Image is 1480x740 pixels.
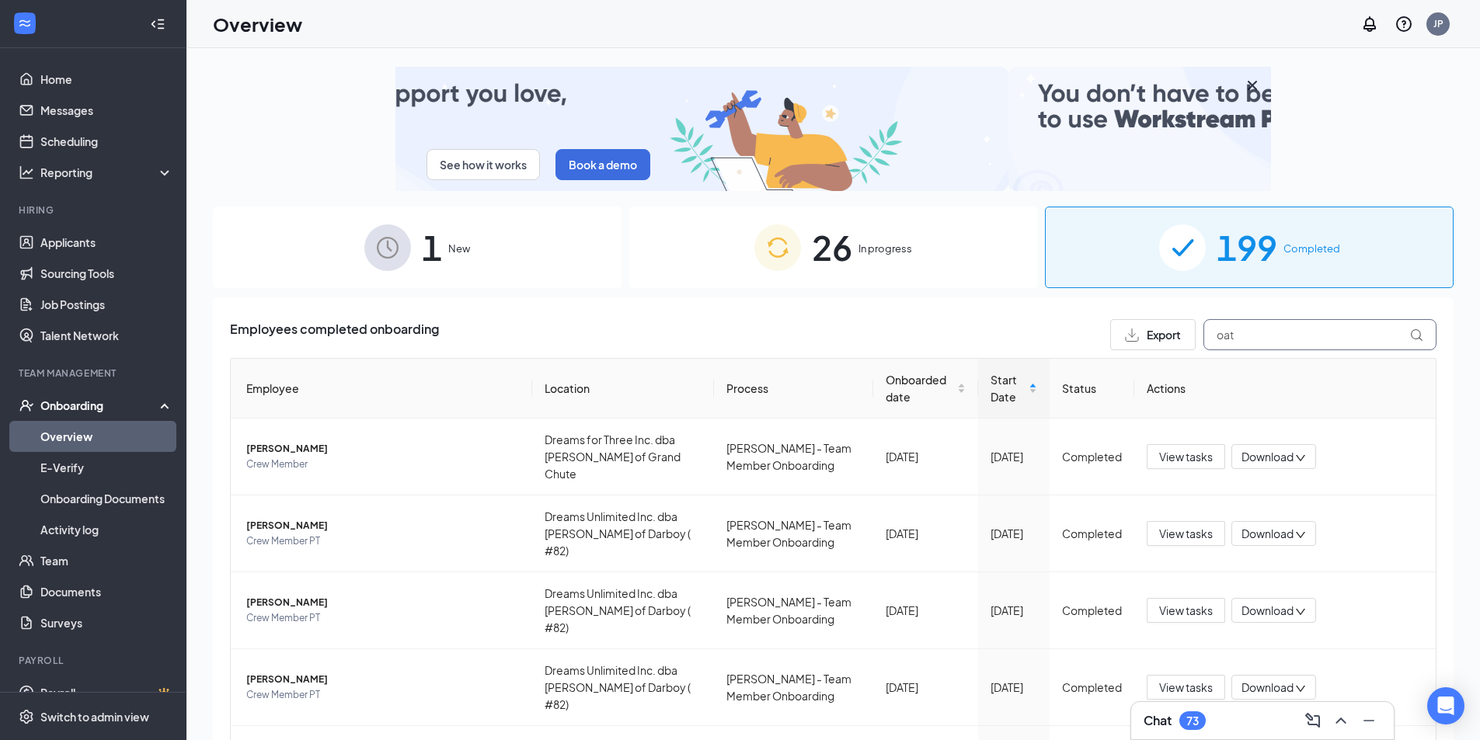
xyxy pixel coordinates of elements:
span: Employees completed onboarding [230,319,439,350]
button: Book a demo [555,149,650,180]
div: [DATE] [991,525,1037,542]
span: down [1295,530,1306,540]
th: Employee [231,359,532,419]
div: Completed [1062,525,1122,542]
div: Hiring [19,203,170,217]
img: payroll-small.gif [395,67,1271,191]
div: [DATE] [886,525,966,542]
div: Switch to admin view [40,709,149,724]
button: ComposeMessage [1301,708,1325,733]
td: [PERSON_NAME] - Team Member Onboarding [714,495,873,572]
a: Sourcing Tools [40,258,173,289]
div: Open Intercom Messenger [1427,687,1464,724]
div: Completed [1062,448,1122,465]
span: down [1295,606,1306,617]
span: Crew Member PT [246,687,520,703]
span: Download [1241,449,1294,465]
span: 26 [812,221,852,274]
a: Team [40,545,173,576]
input: Search by Name, Job Posting, or Process [1203,319,1436,350]
button: Minimize [1356,708,1381,733]
svg: Collapse [150,16,165,32]
div: Completed [1062,679,1122,696]
button: Export [1110,319,1196,350]
button: See how it works [427,149,540,180]
span: Onboarded date [886,371,955,405]
button: View tasks [1147,521,1225,546]
a: Activity log [40,514,173,545]
a: Documents [40,576,173,607]
svg: Cross [1243,76,1262,95]
svg: ComposeMessage [1304,711,1322,730]
span: [PERSON_NAME] [246,595,520,610]
span: Export [1147,329,1181,340]
a: Job Postings [40,289,173,320]
span: 1 [422,221,442,274]
span: [PERSON_NAME] [246,518,520,533]
span: down [1295,683,1306,694]
td: Dreams Unlimited Inc. dba [PERSON_NAME] of Darboy ( #82) [532,649,714,726]
td: [PERSON_NAME] - Team Member Onboarding [714,649,873,726]
div: [DATE] [991,602,1037,619]
span: View tasks [1159,448,1213,465]
div: [DATE] [886,448,966,465]
div: Team Management [19,367,170,380]
span: View tasks [1159,525,1213,542]
a: Overview [40,421,173,452]
a: Onboarding Documents [40,483,173,514]
div: JP [1433,17,1443,30]
span: New [448,241,470,256]
svg: QuestionInfo [1395,15,1413,33]
span: Crew Member [246,457,520,472]
span: View tasks [1159,602,1213,619]
button: View tasks [1147,675,1225,700]
button: View tasks [1147,444,1225,469]
th: Location [532,359,714,419]
svg: UserCheck [19,398,34,413]
span: In progress [858,241,912,256]
a: Talent Network [40,320,173,351]
svg: Settings [19,709,34,724]
div: [DATE] [886,602,966,619]
a: E-Verify [40,452,173,483]
svg: Notifications [1360,15,1379,33]
td: Dreams for Three Inc. dba [PERSON_NAME] of Grand Chute [532,419,714,495]
th: Actions [1134,359,1436,419]
th: Status [1050,359,1134,419]
span: Download [1241,526,1294,542]
td: Dreams Unlimited Inc. dba [PERSON_NAME] of Darboy ( #82) [532,495,714,572]
svg: Analysis [19,165,34,180]
a: Home [40,64,173,95]
button: View tasks [1147,598,1225,623]
a: Scheduling [40,126,173,157]
div: Reporting [40,165,174,180]
span: down [1295,453,1306,464]
span: Crew Member PT [246,610,520,626]
th: Process [714,359,873,419]
div: [DATE] [991,679,1037,696]
span: Download [1241,603,1294,619]
div: [DATE] [886,679,966,696]
div: Onboarding [40,398,160,413]
span: [PERSON_NAME] [246,672,520,687]
div: 73 [1186,714,1199,728]
td: Dreams Unlimited Inc. dba [PERSON_NAME] of Darboy ( #82) [532,572,714,649]
svg: Minimize [1360,711,1378,730]
span: Completed [1283,241,1340,256]
h3: Chat [1144,712,1172,729]
th: Onboarded date [873,359,979,419]
a: Surveys [40,607,173,638]
span: Download [1241,679,1294,696]
svg: ChevronUp [1332,711,1350,730]
a: Applicants [40,227,173,258]
span: View tasks [1159,679,1213,696]
h1: Overview [213,11,302,37]
svg: WorkstreamLogo [17,16,33,31]
a: Messages [40,95,173,126]
td: [PERSON_NAME] - Team Member Onboarding [714,572,873,649]
td: [PERSON_NAME] - Team Member Onboarding [714,419,873,495]
button: ChevronUp [1329,708,1353,733]
a: PayrollCrown [40,677,173,708]
div: Completed [1062,602,1122,619]
span: Start Date [991,371,1026,405]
